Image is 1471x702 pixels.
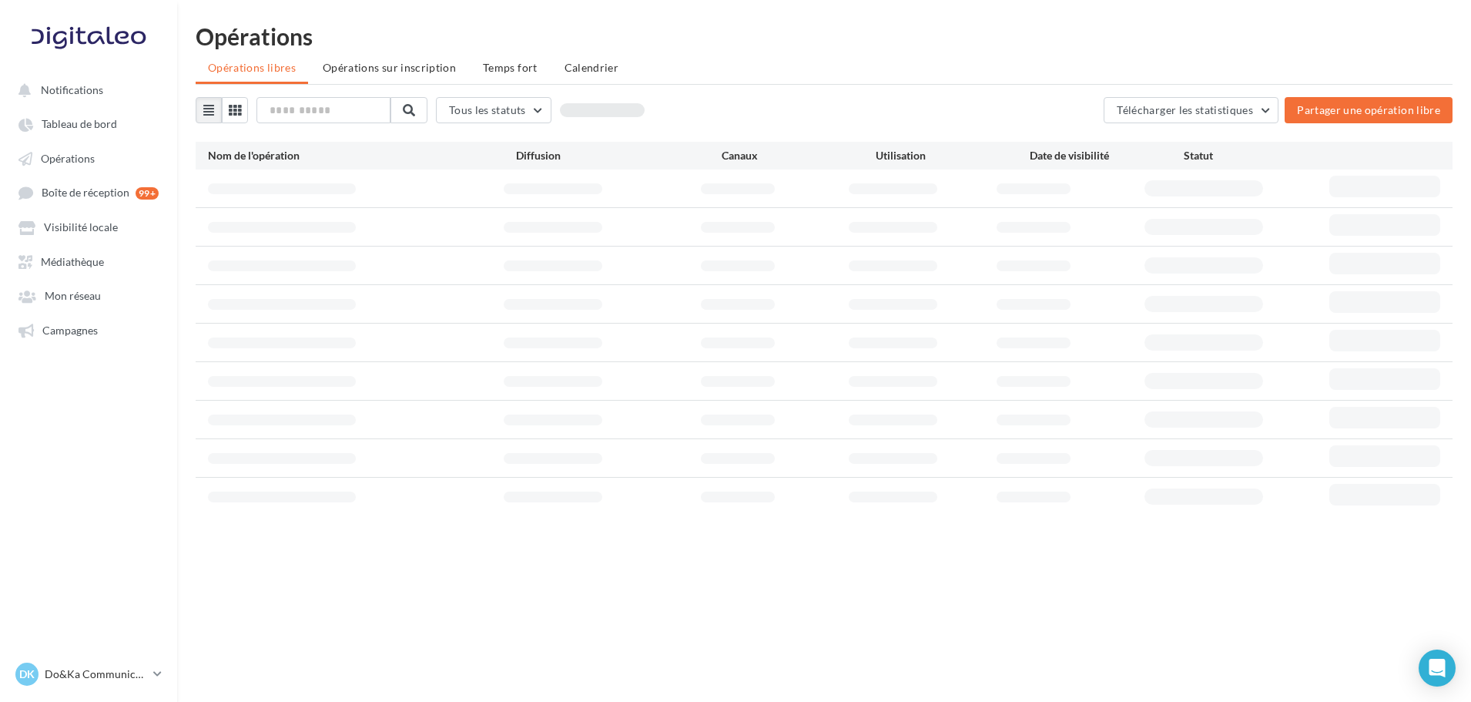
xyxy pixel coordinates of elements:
[722,148,876,163] div: Canaux
[9,76,162,103] button: Notifications
[19,667,35,682] span: DK
[42,186,129,200] span: Boîte de réception
[9,178,168,207] a: Boîte de réception 99+
[9,109,168,137] a: Tableau de bord
[42,324,98,337] span: Campagnes
[9,247,168,275] a: Médiathèque
[9,144,168,172] a: Opérations
[208,148,516,163] div: Nom de l'opération
[136,187,159,200] div: 99+
[876,148,1030,163] div: Utilisation
[45,667,147,682] p: Do&Ka Communication
[12,660,165,689] a: DK Do&Ka Communication
[323,61,456,74] span: Opérations sur inscription
[45,290,101,303] span: Mon réseau
[41,83,103,96] span: Notifications
[436,97,551,123] button: Tous les statuts
[516,148,722,163] div: Diffusion
[449,103,526,116] span: Tous les statuts
[1184,148,1338,163] div: Statut
[9,281,168,309] a: Mon réseau
[1104,97,1278,123] button: Télécharger les statistiques
[9,213,168,240] a: Visibilité locale
[196,25,1453,48] div: Opérations
[1030,148,1184,163] div: Date de visibilité
[1285,97,1453,123] button: Partager une opération libre
[44,221,118,234] span: Visibilité locale
[41,255,104,268] span: Médiathèque
[1117,103,1253,116] span: Télécharger les statistiques
[41,152,95,165] span: Opérations
[483,61,538,74] span: Temps fort
[1419,650,1456,687] div: Open Intercom Messenger
[565,61,619,74] span: Calendrier
[42,118,117,131] span: Tableau de bord
[9,316,168,344] a: Campagnes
